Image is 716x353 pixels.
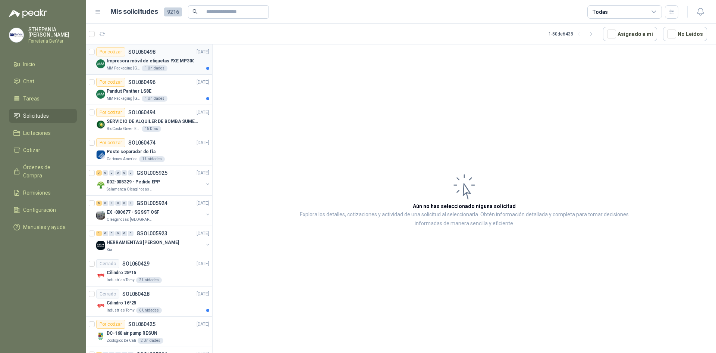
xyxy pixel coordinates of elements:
p: SOL060474 [128,140,156,145]
div: 0 [103,231,108,236]
a: Licitaciones [9,126,77,140]
a: CerradoSOL060428[DATE] Company LogoCilindro 16*25Industrias Tomy6 Unidades [86,287,212,317]
div: Todas [592,8,608,16]
div: 6 Unidades [136,307,162,313]
div: 0 [115,201,121,206]
div: 0 [122,231,127,236]
p: SOL060496 [128,80,156,85]
span: Configuración [23,206,56,214]
p: [DATE] [197,139,209,146]
a: 5 0 0 0 0 0 GSOL005924[DATE] Company LogoEX -000677 - SGSST OSFOleaginosas [GEOGRAPHIC_DATA][PERS... [96,199,211,223]
div: 0 [103,170,108,176]
img: Logo peakr [9,9,47,18]
div: 1 Unidades [142,65,167,71]
p: Industrias Tomy [107,277,135,283]
p: SOL060498 [128,49,156,55]
p: SERVICIO DE ALQUILER DE BOMBA SUMERGIBLE DE 1 HP [107,118,200,125]
div: 0 [122,170,127,176]
p: [DATE] [197,321,209,328]
p: Impresora móvil de etiquetas PXE MP300 [107,58,194,65]
img: Company Logo [96,301,105,310]
div: 0 [122,201,127,206]
div: 15 Días [142,126,161,132]
div: 0 [128,170,134,176]
div: 5 [96,201,102,206]
button: Asignado a mi [603,27,657,41]
span: Órdenes de Compra [23,163,70,180]
span: search [192,9,198,14]
a: Por cotizarSOL060498[DATE] Company LogoImpresora móvil de etiquetas PXE MP300MM Packaging [GEOGRA... [86,44,212,75]
a: Solicitudes [9,109,77,123]
div: 2 Unidades [136,277,162,283]
span: Inicio [23,60,35,68]
span: Licitaciones [23,129,51,137]
a: 1 0 0 0 0 0 GSOL005923[DATE] Company LogoHERRAMIENTAS [PERSON_NAME]Kia [96,229,211,253]
div: Por cotizar [96,47,125,56]
p: DC-160 air pump RESUN [107,330,157,337]
p: MM Packaging [GEOGRAPHIC_DATA] [107,65,140,71]
div: 0 [115,231,121,236]
span: Cotizar [23,146,40,154]
h1: Mis solicitudes [110,6,158,17]
img: Company Logo [96,332,105,341]
img: Company Logo [96,59,105,68]
p: Kia [107,247,112,253]
a: Inicio [9,57,77,71]
span: Manuales y ayuda [23,223,66,231]
div: 0 [128,201,134,206]
img: Company Logo [96,180,105,189]
div: 1 Unidades [142,96,167,102]
p: HERRAMIENTAS [PERSON_NAME] [107,239,179,246]
a: Tareas [9,92,77,106]
a: Por cotizarSOL060425[DATE] Company LogoDC-160 air pump RESUNZoologico De Cali2 Unidades [86,317,212,347]
div: Cerrado [96,259,119,268]
p: STHEPANIA [PERSON_NAME] [28,27,77,37]
p: [DATE] [197,291,209,298]
div: 0 [109,201,114,206]
a: Configuración [9,203,77,217]
p: Salamanca Oleaginosas SAS [107,186,154,192]
a: Cotizar [9,143,77,157]
span: Solicitudes [23,112,49,120]
p: GSOL005923 [136,231,167,236]
p: [DATE] [197,230,209,237]
a: Chat [9,74,77,89]
p: Cilindro 16*25 [107,300,136,307]
p: GSOL005925 [136,170,167,176]
div: 7 [96,170,102,176]
a: CerradoSOL060429[DATE] Company LogoCilindro 25*15Industrias Tomy2 Unidades [86,256,212,287]
p: [DATE] [197,200,209,207]
div: 0 [128,231,134,236]
p: EX -000677 - SGSST OSF [107,209,159,216]
p: GSOL005924 [136,201,167,206]
div: 0 [103,201,108,206]
p: BioCosta Green Energy S.A.S [107,126,140,132]
div: 2 Unidades [138,338,163,344]
img: Company Logo [96,241,105,250]
div: 1 [96,231,102,236]
a: Por cotizarSOL060496[DATE] Company LogoPanduit Panther LS8EMM Packaging [GEOGRAPHIC_DATA]1 Unidades [86,75,212,105]
div: 0 [109,170,114,176]
p: [DATE] [197,170,209,177]
img: Company Logo [9,28,23,42]
p: MM Packaging [GEOGRAPHIC_DATA] [107,96,140,102]
img: Company Logo [96,211,105,220]
a: Por cotizarSOL060474[DATE] Company LogoPoste separador de filaCartones America1 Unidades [86,135,212,165]
a: 7 0 0 0 0 0 GSOL005925[DATE] Company Logo002-005329 - Pedido EPPSalamanca Oleaginosas SAS [96,168,211,192]
p: Panduit Panther LS8E [107,88,151,95]
p: Industrias Tomy [107,307,135,313]
span: Remisiones [23,189,51,197]
div: Por cotizar [96,78,125,87]
p: Oleaginosas [GEOGRAPHIC_DATA][PERSON_NAME] [107,217,154,223]
img: Company Logo [96,120,105,129]
a: Manuales y ayuda [9,220,77,234]
div: 1 - 50 de 6438 [549,28,597,40]
button: No Leídos [663,27,707,41]
img: Company Logo [96,271,105,280]
p: SOL060425 [128,322,156,327]
p: Poste separador de fila [107,148,156,155]
span: 9216 [164,7,182,16]
span: Tareas [23,95,40,103]
p: [DATE] [197,109,209,116]
p: SOL060494 [128,110,156,115]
